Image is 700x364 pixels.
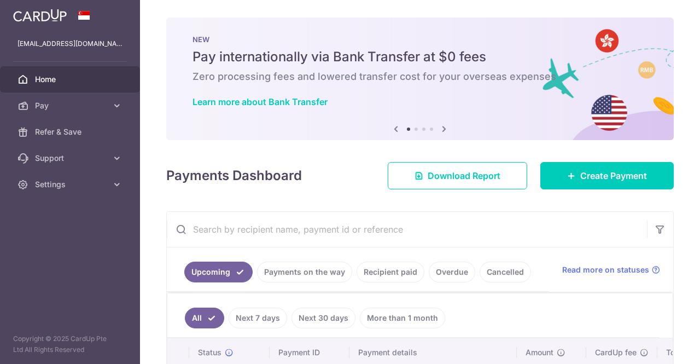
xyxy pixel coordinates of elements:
h6: Zero processing fees and lowered transfer cost for your overseas expenses [192,70,647,83]
span: Home [35,74,107,85]
a: All [185,308,224,328]
span: Support [35,153,107,164]
span: Pay [35,100,107,111]
a: Cancelled [480,262,531,282]
h5: Pay internationally via Bank Transfer at $0 fees [192,48,647,66]
p: NEW [192,35,647,44]
a: Recipient paid [357,262,424,282]
img: CardUp [13,9,67,22]
span: Amount [526,347,553,358]
a: Learn more about Bank Transfer [192,96,328,107]
a: Download Report [388,162,527,189]
span: Read more on statuses [562,264,649,275]
iframe: Opens a widget where you can find more information [630,331,689,359]
span: Settings [35,179,107,190]
span: CardUp fee [595,347,637,358]
a: Next 7 days [229,308,287,328]
a: Next 30 days [291,308,355,328]
a: More than 1 month [360,308,445,328]
img: Bank transfer banner [166,18,674,140]
a: Upcoming [184,262,253,282]
input: Search by recipient name, payment id or reference [167,212,647,247]
span: Download Report [428,169,500,182]
span: Create Payment [580,169,647,182]
h4: Payments Dashboard [166,166,302,186]
p: [EMAIL_ADDRESS][DOMAIN_NAME] [17,38,122,49]
a: Overdue [429,262,475,282]
span: Refer & Save [35,126,107,137]
a: Create Payment [540,162,674,189]
span: Status [198,347,221,358]
a: Read more on statuses [562,264,660,275]
a: Payments on the way [257,262,352,282]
